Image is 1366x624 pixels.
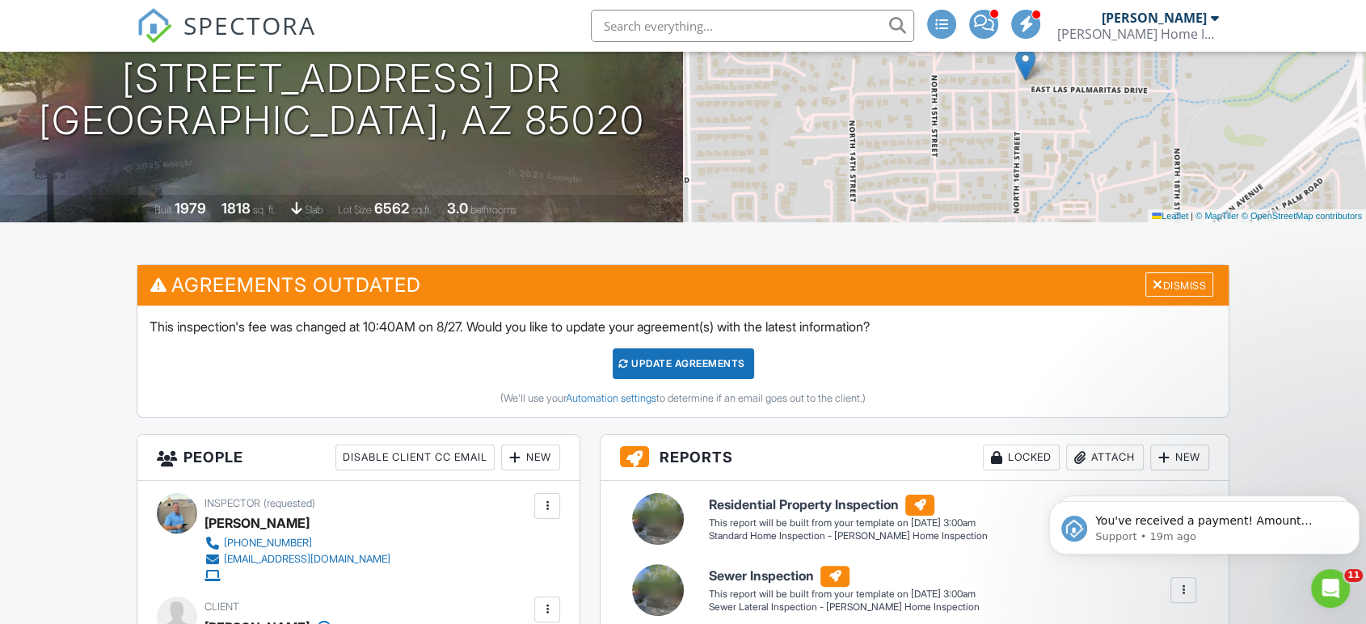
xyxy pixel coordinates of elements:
[1057,26,1219,42] div: Gracie Home Inspection
[150,392,1216,405] div: (We'll use your to determine if an email goes out to the client.)
[183,8,316,42] span: SPECTORA
[501,445,560,470] div: New
[264,497,315,509] span: (requested)
[204,511,310,535] div: [PERSON_NAME]
[1102,10,1207,26] div: [PERSON_NAME]
[253,204,276,216] span: sq. ft.
[447,200,468,217] div: 3.0
[175,200,206,217] div: 1979
[709,529,988,543] div: Standard Home Inspection - [PERSON_NAME] Home Inspection
[137,435,580,481] h3: People
[204,551,390,567] a: [EMAIL_ADDRESS][DOMAIN_NAME]
[1145,272,1213,297] div: Dismiss
[613,348,754,379] div: Update Agreements
[1242,211,1362,221] a: © OpenStreetMap contributors
[338,204,372,216] span: Lot Size
[1344,569,1363,582] span: 11
[204,601,239,613] span: Client
[137,306,1229,417] div: This inspection's fee was changed at 10:40AM on 8/27. Would you like to update your agreement(s) ...
[470,204,516,216] span: bathrooms
[591,10,914,42] input: Search everything...
[1043,467,1366,580] iframe: Intercom notifications message
[566,392,656,404] a: Automation settings
[709,566,980,587] h6: Sewer Inspection
[39,57,645,143] h1: [STREET_ADDRESS] Dr [GEOGRAPHIC_DATA], AZ 85020
[709,516,988,529] div: This report will be built from your template on [DATE] 3:00am
[204,497,260,509] span: Inspector
[1150,445,1209,470] div: New
[137,8,172,44] img: The Best Home Inspection Software - Spectora
[137,265,1229,305] h3: Agreements Outdated
[154,204,172,216] span: Built
[709,601,980,614] div: Sewer Lateral Inspection - [PERSON_NAME] Home Inspection
[221,200,251,217] div: 1818
[983,445,1060,470] div: Locked
[1152,211,1188,221] a: Leaflet
[374,200,409,217] div: 6562
[224,553,390,566] div: [EMAIL_ADDRESS][DOMAIN_NAME]
[224,537,312,550] div: [PHONE_NUMBER]
[204,535,390,551] a: [PHONE_NUMBER]
[411,204,432,216] span: sq.ft.
[305,204,323,216] span: slab
[137,22,316,56] a: SPECTORA
[335,445,495,470] div: Disable Client CC Email
[1066,445,1144,470] div: Attach
[1191,211,1193,221] span: |
[1311,569,1350,608] iframe: Intercom live chat
[709,495,988,516] h6: Residential Property Inspection
[601,435,1229,481] h3: Reports
[1195,211,1239,221] a: © MapTiler
[709,588,980,601] div: This report will be built from your template on [DATE] 3:00am
[1015,48,1035,81] img: Marker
